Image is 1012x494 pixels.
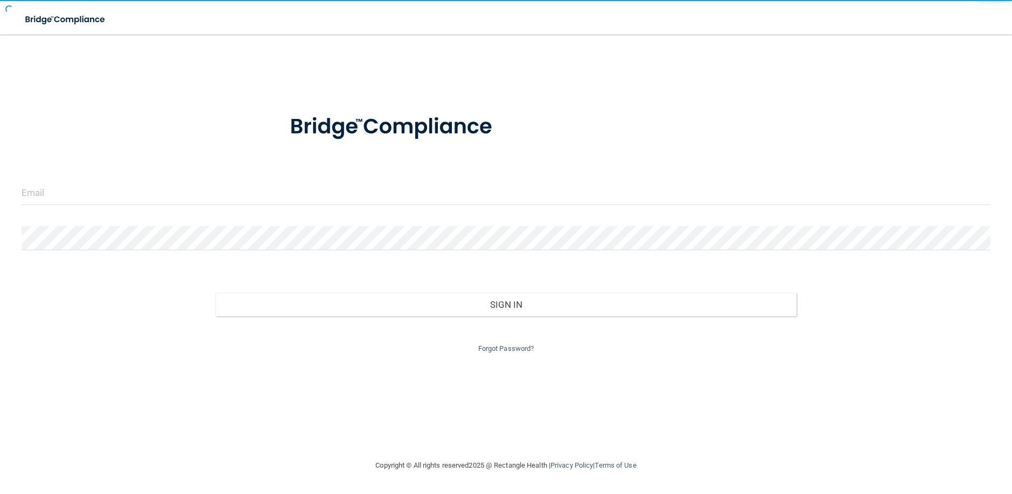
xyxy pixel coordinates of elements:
[16,9,115,31] img: bridge_compliance_login_screen.278c3ca4.svg
[268,99,519,155] img: bridge_compliance_login_screen.278c3ca4.svg
[310,448,703,483] div: Copyright © All rights reserved 2025 @ Rectangle Health | |
[22,181,990,205] input: Email
[215,293,797,316] button: Sign In
[595,461,636,469] a: Terms of Use
[550,461,593,469] a: Privacy Policy
[478,344,534,352] a: Forgot Password?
